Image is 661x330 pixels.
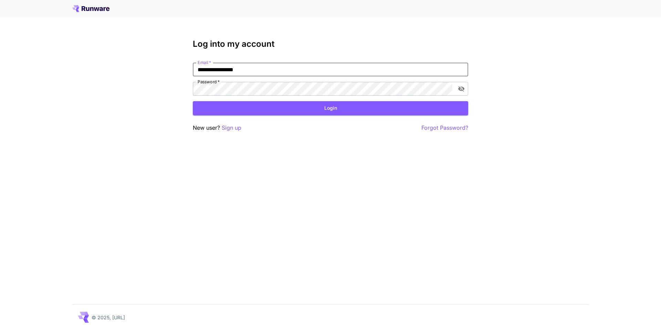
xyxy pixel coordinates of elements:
p: © 2025, [URL] [92,314,125,321]
button: Forgot Password? [421,124,468,132]
button: toggle password visibility [455,83,468,95]
button: Login [193,101,468,115]
button: Sign up [222,124,241,132]
label: Email [198,60,211,65]
h3: Log into my account [193,39,468,49]
label: Password [198,79,220,85]
p: New user? [193,124,241,132]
